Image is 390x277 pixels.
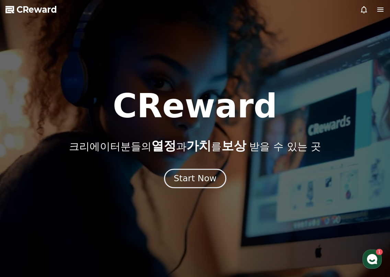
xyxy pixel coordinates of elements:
[69,139,321,153] p: 크리에이터분들의 과 를 받을 수 있는 곳
[174,173,216,184] div: Start Now
[45,218,89,235] a: 1대화
[164,169,226,188] button: Start Now
[165,176,225,183] a: Start Now
[151,139,176,153] span: 열정
[89,218,132,235] a: 설정
[113,90,277,123] h1: CReward
[2,218,45,235] a: 홈
[22,228,26,233] span: 홈
[70,217,72,223] span: 1
[186,139,211,153] span: 가치
[221,139,246,153] span: 보상
[63,228,71,234] span: 대화
[5,4,57,15] a: CReward
[106,228,114,233] span: 설정
[16,4,57,15] span: CReward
